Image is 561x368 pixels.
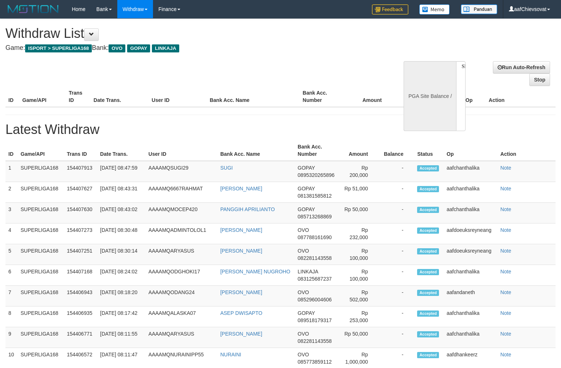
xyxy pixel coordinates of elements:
td: [DATE] 08:30:48 [97,223,146,244]
span: Accepted [417,331,439,337]
a: Run Auto-Refresh [493,61,550,74]
td: 8 [5,306,18,327]
th: Bank Acc. Number [300,86,346,107]
a: NURAINI [220,352,242,357]
td: 3 [5,203,18,223]
td: 1 [5,161,18,182]
a: Stop [529,74,550,86]
a: [PERSON_NAME] NUGROHO [220,269,290,274]
td: 154407627 [64,182,97,203]
td: [DATE] 08:30:14 [97,244,146,265]
th: Trans ID [64,140,97,161]
th: Op [463,86,486,107]
span: GOPAY [298,186,315,191]
img: Button%20Memo.svg [419,4,450,15]
td: Rp 253,000 [340,306,379,327]
a: Note [501,331,511,337]
td: 2 [5,182,18,203]
td: SUPERLIGA168 [18,327,64,348]
h4: Game: Bank: [5,44,367,52]
span: Accepted [417,290,439,296]
td: aafchanthalika [444,265,498,286]
td: AAAAMQODANG24 [146,286,217,306]
th: Amount [346,86,393,107]
td: - [379,203,414,223]
span: 089518179317 [298,317,331,323]
td: [DATE] 08:43:02 [97,203,146,223]
th: Game/API [18,140,64,161]
td: [DATE] 08:18:20 [97,286,146,306]
a: [PERSON_NAME] [220,186,262,191]
td: Rp 232,000 [340,223,379,244]
th: Action [486,86,556,107]
td: - [379,265,414,286]
a: ASEP DWISAPTO [220,310,262,316]
span: Accepted [417,352,439,358]
td: SUPERLIGA168 [18,161,64,182]
td: AAAAMQSUGI29 [146,161,217,182]
td: 4 [5,223,18,244]
td: [DATE] 08:11:55 [97,327,146,348]
th: Date Trans. [91,86,149,107]
td: 6 [5,265,18,286]
a: PANGGIH APRILIANTO [220,206,275,212]
th: Date Trans. [97,140,146,161]
td: aafchanthalika [444,161,498,182]
a: Note [501,269,511,274]
th: User ID [149,86,207,107]
span: 085773859112 [298,359,331,365]
span: GOPAY [298,310,315,316]
td: 154406943 [64,286,97,306]
td: Rp 100,000 [340,265,379,286]
a: Note [501,289,511,295]
td: [DATE] 08:43:31 [97,182,146,203]
a: [PERSON_NAME] [220,289,262,295]
span: 085296004606 [298,297,331,302]
th: Game/API [19,86,66,107]
span: 087788161690 [298,234,331,240]
td: SUPERLIGA168 [18,265,64,286]
td: 154406771 [64,327,97,348]
th: User ID [146,140,217,161]
td: - [379,286,414,306]
td: 154407630 [64,203,97,223]
span: GOPAY [298,165,315,171]
td: aafchanthalika [444,306,498,327]
span: GOPAY [127,44,150,52]
a: SUGI [220,165,233,171]
span: OVO [298,248,309,254]
span: 083125687237 [298,276,331,282]
td: SUPERLIGA168 [18,306,64,327]
td: [DATE] 08:17:42 [97,306,146,327]
img: Feedback.jpg [372,4,408,15]
h1: Latest Withdraw [5,122,556,137]
td: aafandaneth [444,286,498,306]
h1: Withdraw List [5,26,367,41]
span: Accepted [417,269,439,275]
a: Note [501,310,511,316]
img: panduan.png [461,4,497,14]
td: AAAAMQARYASUS [146,327,217,348]
span: 0895320265896 [298,172,334,178]
a: [PERSON_NAME] [220,248,262,254]
th: Bank Acc. Name [207,86,300,107]
th: Amount [340,140,379,161]
th: Balance [379,140,414,161]
span: ISPORT > SUPERLIGA168 [25,44,92,52]
td: - [379,223,414,244]
a: Note [501,227,511,233]
td: 154407251 [64,244,97,265]
td: aafchanthalika [444,327,498,348]
td: AAAAMQ6667RAHMAT [146,182,217,203]
td: [DATE] 08:24:02 [97,265,146,286]
span: OVO [298,352,309,357]
th: Bank Acc. Name [217,140,295,161]
span: Accepted [417,227,439,234]
td: SUPERLIGA168 [18,244,64,265]
span: OVO [298,289,309,295]
td: AAAAMQALASKA07 [146,306,217,327]
td: - [379,182,414,203]
div: PGA Site Balance / [404,61,456,131]
td: Rp 51,000 [340,182,379,203]
td: aafchanthalika [444,203,498,223]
